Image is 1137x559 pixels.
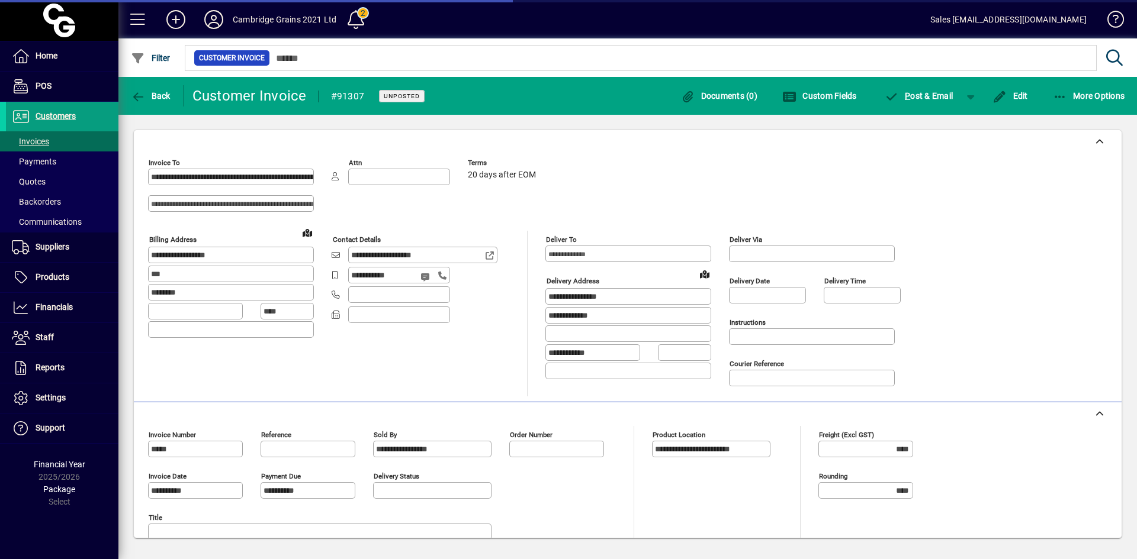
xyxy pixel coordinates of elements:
mat-label: Attn [349,159,362,167]
mat-label: Order number [510,431,553,439]
button: Add [157,9,195,30]
mat-label: Product location [653,431,705,439]
a: Suppliers [6,232,118,262]
button: Edit [990,85,1031,106]
span: P [905,91,910,101]
button: Back [128,85,174,106]
span: Invoices [12,137,49,146]
span: Suppliers [36,242,69,251]
span: Reports [36,363,65,372]
mat-label: Freight (excl GST) [819,431,874,439]
mat-label: Courier Reference [730,360,784,368]
a: View on map [695,264,714,283]
a: Staff [6,323,118,353]
a: Knowledge Base [1099,2,1122,41]
mat-label: Rounding [819,472,847,480]
span: Unposted [384,92,420,100]
span: Terms [468,159,539,167]
a: Communications [6,212,118,232]
div: Cambridge Grains 2021 Ltd [233,10,336,29]
a: Invoices [6,131,118,151]
span: Support [36,423,65,432]
a: Payments [6,151,118,172]
span: Back [131,91,171,101]
span: Backorders [12,197,61,206]
mat-label: Reference [261,431,291,439]
a: Quotes [6,172,118,192]
button: More Options [1050,85,1128,106]
span: Edit [993,91,1028,101]
span: Products [36,272,69,282]
span: POS [36,81,52,91]
span: Custom Fields [782,91,857,101]
button: Send SMS [412,263,441,291]
app-page-header-button: Back [118,85,184,106]
mat-label: Delivery status [374,472,419,480]
span: Customer Invoice [199,52,265,64]
a: Backorders [6,192,118,212]
mat-label: Deliver To [546,235,577,244]
mat-label: Invoice To [149,159,180,167]
mat-label: Instructions [730,318,766,327]
span: Customers [36,111,76,121]
div: Customer Invoice [192,86,307,105]
span: Documents (0) [680,91,757,101]
a: Support [6,413,118,443]
div: #91307 [331,87,365,106]
a: Financials [6,293,118,322]
mat-label: Delivery time [824,277,866,285]
mat-label: Invoice date [149,472,187,480]
span: Quotes [12,177,46,186]
a: Reports [6,353,118,383]
div: Sales [EMAIL_ADDRESS][DOMAIN_NAME] [930,10,1087,29]
a: Home [6,41,118,71]
a: View on map [298,223,317,242]
a: Settings [6,383,118,413]
mat-label: Delivery date [730,277,770,285]
span: Financials [36,302,73,312]
span: 20 days after EOM [468,170,536,180]
span: Settings [36,393,66,402]
a: Products [6,263,118,292]
span: More Options [1053,91,1125,101]
span: Staff [36,332,54,342]
button: Custom Fields [779,85,860,106]
span: Filter [131,53,171,63]
button: Documents (0) [677,85,760,106]
mat-label: Invoice number [149,431,196,439]
span: Package [43,484,75,494]
button: Filter [128,47,174,69]
mat-label: Sold by [374,431,397,439]
button: Post & Email [879,85,959,106]
mat-label: Deliver via [730,235,762,244]
a: POS [6,72,118,101]
mat-label: Payment due [261,472,301,480]
span: ost & Email [885,91,953,101]
mat-label: Title [149,513,162,522]
button: Profile [195,9,233,30]
span: Financial Year [34,460,85,469]
span: Payments [12,157,56,166]
span: Home [36,51,57,60]
span: Communications [12,217,82,227]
